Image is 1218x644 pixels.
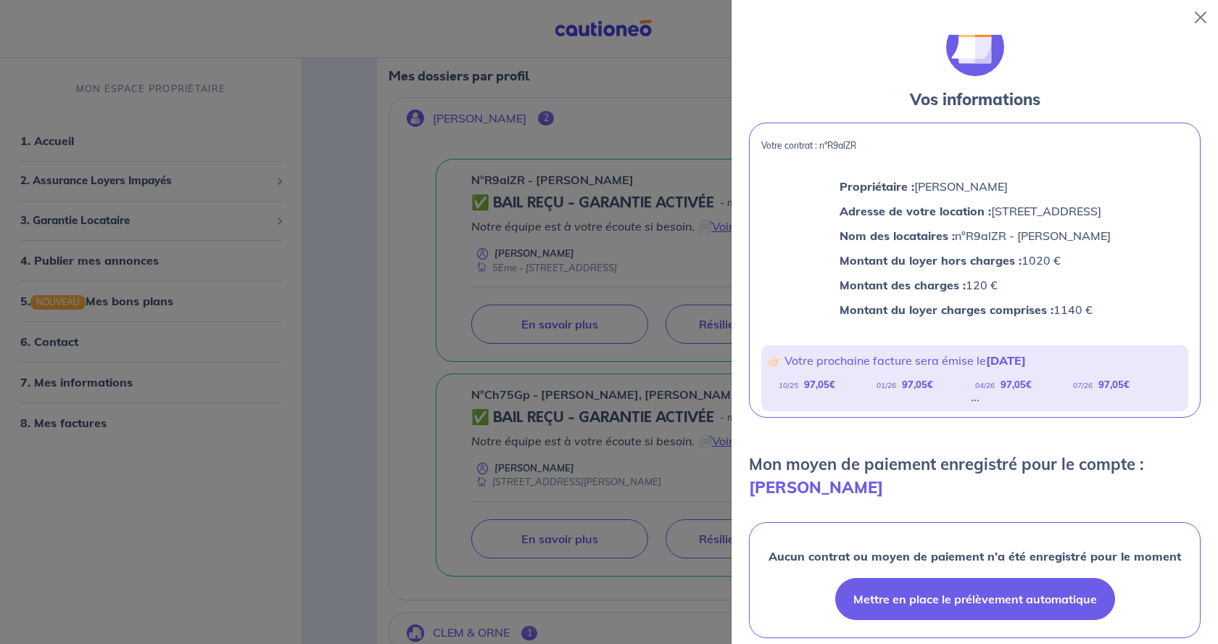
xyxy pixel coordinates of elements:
[749,477,883,498] strong: [PERSON_NAME]
[986,353,1026,368] strong: [DATE]
[1073,381,1093,390] em: 07/26
[840,302,1053,317] strong: Montant du loyer charges comprises :
[1189,6,1212,29] button: Close
[840,202,1111,220] p: [STREET_ADDRESS]
[840,204,991,218] strong: Adresse de votre location :
[1000,379,1032,390] strong: 97,05 €
[975,381,995,390] em: 04/26
[768,549,1181,563] strong: Aucun contrat ou moyen de paiement n’a été enregistré pour le moment
[840,226,1111,245] p: n°R9alZR - [PERSON_NAME]
[840,278,966,292] strong: Montant des charges :
[840,228,955,243] strong: Nom des locataires :
[1098,379,1130,390] strong: 97,05 €
[749,453,1201,499] p: Mon moyen de paiement enregistré pour le compte :
[971,394,979,400] div: ...
[840,300,1111,319] p: 1140 €
[840,251,1111,270] p: 1020 €
[840,177,1111,196] p: [PERSON_NAME]
[840,276,1111,294] p: 120 €
[910,89,1040,110] strong: Vos informations
[946,18,1004,76] img: illu_calendar.svg
[779,381,798,390] em: 10/25
[840,179,914,194] strong: Propriétaire :
[877,381,896,390] em: 01/26
[840,253,1022,268] strong: Montant du loyer hors charges :
[902,379,933,390] strong: 97,05 €
[804,379,835,390] strong: 97,05 €
[767,351,1182,370] p: 👉🏻 Votre prochaine facture sera émise le
[761,141,1188,151] p: Votre contrat : n°R9alZR
[835,578,1115,620] button: Mettre en place le prélèvement automatique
